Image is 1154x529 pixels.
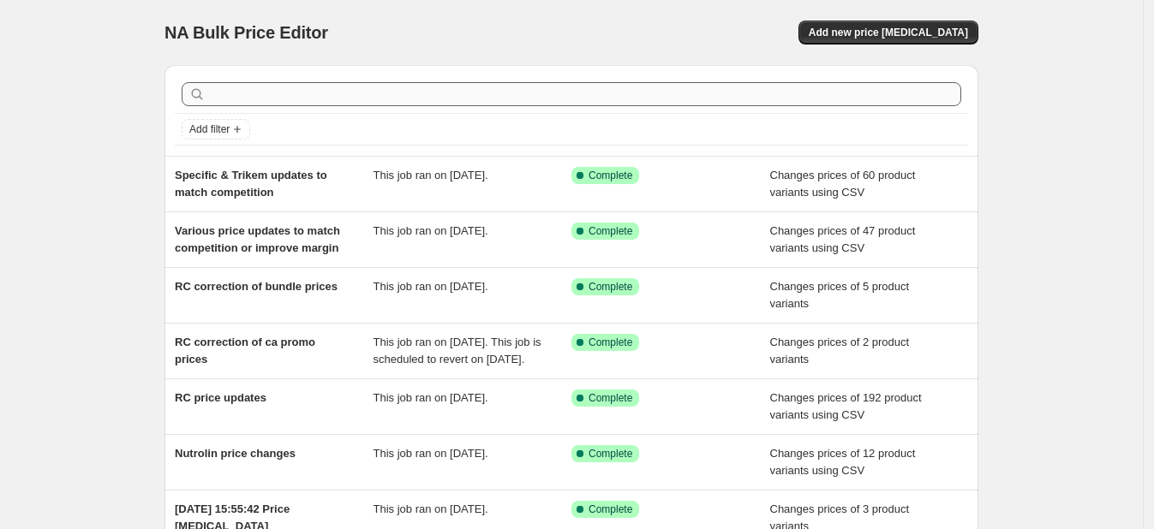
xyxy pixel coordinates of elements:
span: Changes prices of 47 product variants using CSV [770,224,916,254]
span: This job ran on [DATE]. [374,502,488,515]
span: Add filter [189,122,230,136]
span: Various price updates to match competition or improve margin [175,224,340,254]
span: This job ran on [DATE]. [374,280,488,293]
span: Specific & Trikem updates to match competition [175,169,327,199]
span: This job ran on [DATE]. This job is scheduled to revert on [DATE]. [374,336,541,366]
span: Complete [589,224,632,238]
span: Complete [589,502,632,516]
span: Changes prices of 60 product variants using CSV [770,169,916,199]
span: Changes prices of 5 product variants [770,280,910,310]
span: Complete [589,391,632,405]
span: Nutrolin price changes [175,447,296,460]
button: Add filter [182,119,250,140]
span: NA Bulk Price Editor [164,23,328,42]
span: Changes prices of 2 product variants [770,336,910,366]
span: This job ran on [DATE]. [374,391,488,404]
span: This job ran on [DATE]. [374,169,488,181]
span: This job ran on [DATE]. [374,224,488,237]
span: Complete [589,280,632,294]
span: Changes prices of 12 product variants using CSV [770,447,916,477]
span: RC correction of bundle prices [175,280,338,293]
span: Complete [589,169,632,182]
span: Complete [589,447,632,461]
button: Add new price [MEDICAL_DATA] [798,21,978,45]
span: Changes prices of 192 product variants using CSV [770,391,922,421]
span: Add new price [MEDICAL_DATA] [809,26,968,39]
span: This job ran on [DATE]. [374,447,488,460]
span: RC price updates [175,391,266,404]
span: RC correction of ca promo prices [175,336,315,366]
span: Complete [589,336,632,349]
